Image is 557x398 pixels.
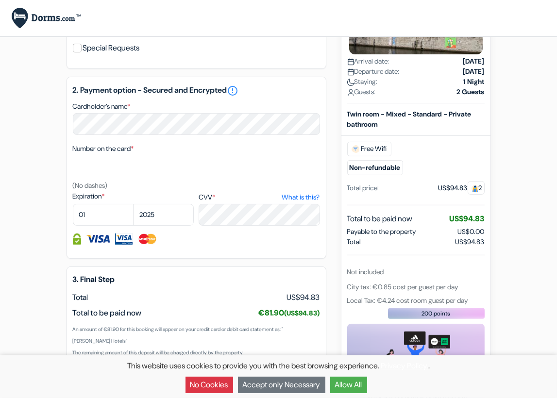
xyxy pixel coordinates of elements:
span: 2 [468,181,485,195]
span: Total to be paid now [73,308,142,318]
strong: [DATE] [463,66,485,77]
span: Free Wifi [347,142,391,156]
label: CVV [199,192,320,202]
label: Number on the card [73,144,134,154]
div: US$94.83 [439,183,485,193]
img: guest.svg [472,185,479,192]
p: This website uses cookies to provide you with the best browsing experience. . [5,360,552,372]
b: Twin room - Mixed - Standard - Private bathroom [347,110,472,129]
img: Visa [86,233,110,245]
label: Cardholder’s name [73,101,131,112]
span: US$94.83 [456,237,485,247]
span: Total [347,237,361,247]
strong: [DATE] [463,56,485,66]
div: Total price: [347,183,379,193]
span: US$0.00 [458,227,485,236]
h5: 2. Payment option - Secured and Encrypted [73,85,320,97]
img: free_wifi.svg [352,145,359,153]
span: Total [73,292,88,302]
span: City tax: €0.85 cost per guest per day [347,282,458,291]
img: user_icon.svg [347,89,354,96]
span: Arrival date: [347,56,389,66]
button: No Cookies [186,377,233,393]
label: Special Requests [83,41,140,55]
img: calendar.svg [347,58,354,66]
span: US$94.83 [450,214,485,224]
button: Accept only Necessary [238,377,325,393]
label: Expiration [73,191,194,201]
a: error_outline [227,85,239,97]
small: (US$94.83) [285,309,320,317]
a: Privacy Policy. [381,361,428,371]
small: An amount of €81.90 for this booking will appear on your credit card or debit card statement as: ... [73,326,284,344]
img: Master Card [137,233,157,245]
img: Credit card information fully secured and encrypted [73,233,81,245]
span: Departure date: [347,66,400,77]
img: Visa Electron [115,233,133,245]
small: The remaining amount of this deposit will be charged directly by the property. [73,349,244,356]
a: What is this? [282,192,320,202]
strong: 1 Night [464,77,485,87]
span: Staying: [347,77,378,87]
img: gift_card_hero_new.png [382,332,450,381]
span: €81.90 [259,308,320,318]
span: Local Tax: €4.24 cost room guest per day [347,296,468,305]
button: Allow All [330,377,367,393]
div: Not included [347,267,485,277]
span: US$94.83 [287,292,320,303]
img: calendar.svg [347,68,354,76]
span: 200 points [422,309,451,318]
img: moon.svg [347,79,354,86]
span: Total to be paid now [347,213,413,225]
span: Payable to the property [347,227,416,237]
strong: 2 Guests [457,87,485,97]
small: (No dashes) [73,181,108,190]
h5: 3. Final Step [73,275,320,284]
img: Dorms.com [12,8,81,29]
small: Non-refundable [347,160,403,175]
span: Guests: [347,87,376,97]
